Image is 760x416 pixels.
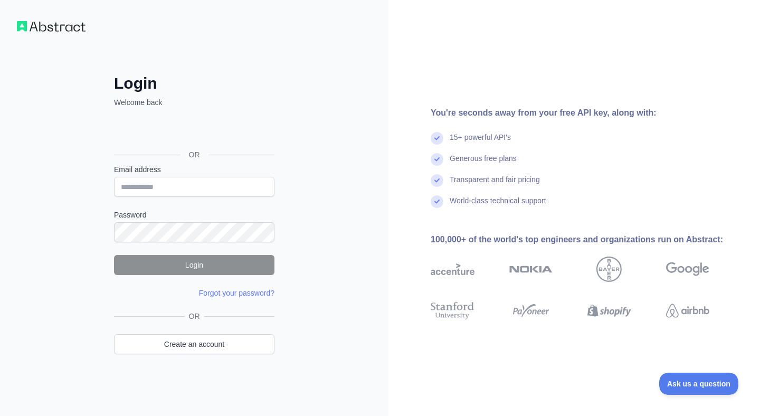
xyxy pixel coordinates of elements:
[114,255,274,275] button: Login
[199,289,274,297] a: Forgot your password?
[185,311,204,322] span: OR
[450,132,511,153] div: 15+ powerful API's
[114,334,274,354] a: Create an account
[17,21,85,32] img: Workflow
[666,300,710,322] img: airbnb
[431,233,743,246] div: 100,000+ of the world's top engineers and organizations run on Abstract:
[666,257,710,282] img: google
[114,97,274,108] p: Welcome back
[587,300,631,322] img: shopify
[114,210,274,220] label: Password
[450,195,546,216] div: World-class technical support
[596,257,622,282] img: bayer
[509,300,553,322] img: payoneer
[114,74,274,93] h2: Login
[114,164,274,175] label: Email address
[659,373,739,395] iframe: Toggle Customer Support
[431,132,443,145] img: check mark
[431,107,743,119] div: You're seconds away from your free API key, along with:
[431,195,443,208] img: check mark
[431,300,474,322] img: stanford university
[431,153,443,166] img: check mark
[109,119,278,143] iframe: Кнопка "Войти с аккаунтом Google"
[450,174,540,195] div: Transparent and fair pricing
[509,257,553,282] img: nokia
[431,174,443,187] img: check mark
[180,149,208,160] span: OR
[431,257,474,282] img: accenture
[450,153,517,174] div: Generous free plans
